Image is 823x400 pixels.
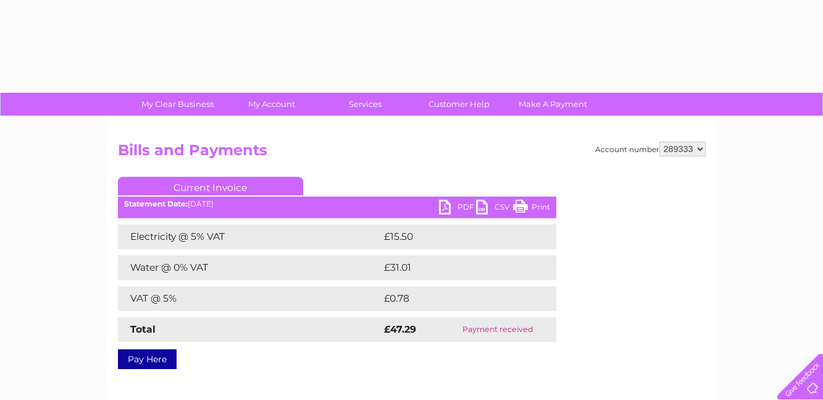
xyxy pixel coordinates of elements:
[118,142,706,165] h2: Bills and Payments
[381,286,527,311] td: £0.78
[118,200,556,208] div: [DATE]
[595,142,706,156] div: Account number
[118,255,381,280] td: Water @ 0% VAT
[124,199,188,208] b: Statement Date:
[127,93,228,116] a: My Clear Business
[384,323,416,335] strong: £47.29
[118,224,381,249] td: Electricity @ 5% VAT
[381,224,530,249] td: £15.50
[118,349,177,369] a: Pay Here
[408,93,510,116] a: Customer Help
[439,317,556,342] td: Payment received
[130,323,156,335] strong: Total
[381,255,529,280] td: £31.01
[118,177,303,195] a: Current Invoice
[439,200,476,218] a: PDF
[502,93,604,116] a: Make A Payment
[476,200,513,218] a: CSV
[220,93,322,116] a: My Account
[118,286,381,311] td: VAT @ 5%
[513,200,550,218] a: Print
[314,93,416,116] a: Services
